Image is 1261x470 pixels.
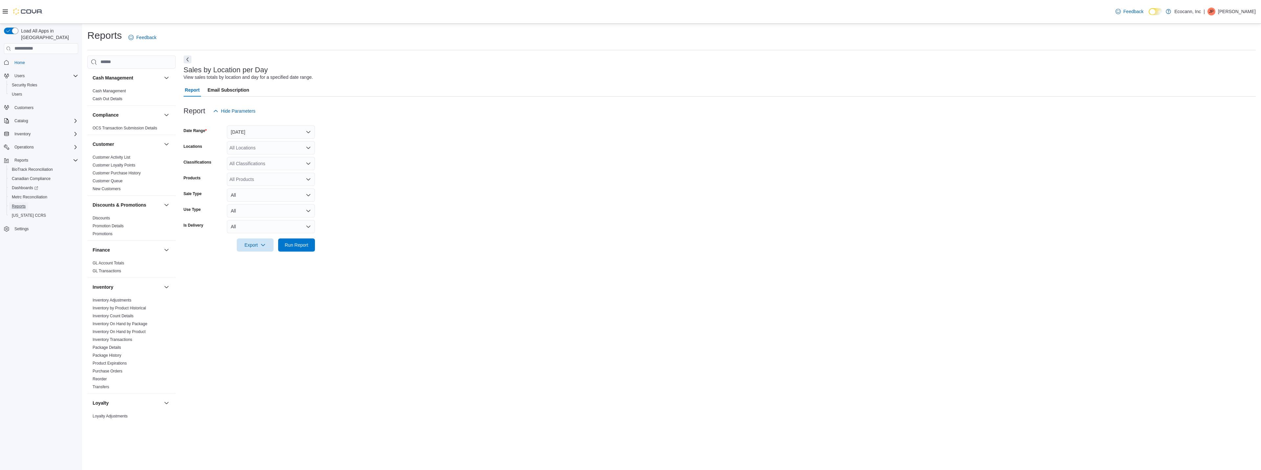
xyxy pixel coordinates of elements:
a: Dashboards [9,184,41,192]
span: GL Account Totals [93,260,124,266]
button: Compliance [93,112,161,118]
label: Is Delivery [184,223,203,228]
button: Open list of options [306,177,311,182]
a: Customers [12,104,36,112]
span: Export [241,238,270,252]
span: OCS Transaction Submission Details [93,125,157,131]
button: Home [1,58,81,67]
a: Cash Management [93,89,126,93]
h3: Compliance [93,112,119,118]
button: Reports [12,156,31,164]
span: BioTrack Reconciliation [9,166,78,173]
span: Feedback [136,34,156,41]
a: Canadian Compliance [9,175,53,183]
button: Cash Management [163,74,170,82]
span: JP [1209,8,1214,15]
h3: Report [184,107,205,115]
button: All [227,204,315,217]
button: Compliance [163,111,170,119]
a: Settings [12,225,31,233]
span: Inventory Adjustments [93,298,131,303]
p: [PERSON_NAME] [1218,8,1256,15]
span: Cash Management [93,88,126,94]
span: Customer Purchase History [93,170,141,176]
span: Report [185,83,200,97]
a: Users [9,90,25,98]
button: Operations [12,143,36,151]
a: Package History [93,353,121,358]
a: GL Account Totals [93,261,124,265]
button: [US_STATE] CCRS [7,211,81,220]
span: Loyalty Adjustments [93,414,128,419]
a: Inventory Adjustments [93,298,131,302]
label: Classifications [184,160,211,165]
label: Use Type [184,207,201,212]
span: Operations [12,143,78,151]
span: Inventory On Hand by Package [93,321,147,326]
h3: Discounts & Promotions [93,202,146,208]
span: Purchase Orders [93,369,122,374]
button: All [227,189,315,202]
a: Inventory Transactions [93,337,132,342]
button: Export [237,238,274,252]
a: Feedback [126,31,159,44]
span: Settings [12,225,78,233]
button: Finance [93,247,161,253]
a: Customer Activity List [93,155,130,160]
span: Washington CCRS [9,212,78,219]
a: Discounts [93,216,110,220]
label: Sale Type [184,191,202,196]
a: Customer Loyalty Points [93,163,135,168]
a: Transfers [93,385,109,389]
a: Inventory Count Details [93,314,134,318]
span: Customers [12,103,78,112]
button: Hide Parameters [210,104,258,118]
button: Customer [93,141,161,147]
a: Cash Out Details [93,97,122,101]
span: Promotion Details [93,223,124,229]
button: [DATE] [227,125,315,139]
span: Inventory [12,130,78,138]
span: Reports [12,156,78,164]
a: BioTrack Reconciliation [9,166,55,173]
button: Users [1,71,81,80]
span: Users [9,90,78,98]
span: Users [12,92,22,97]
button: Open list of options [306,161,311,166]
div: Finance [87,259,176,278]
span: Security Roles [9,81,78,89]
a: Promotion Details [93,224,124,228]
h3: Customer [93,141,114,147]
h3: Inventory [93,284,113,290]
button: Cash Management [93,75,161,81]
a: Purchase Orders [93,369,122,373]
div: Customer [87,153,176,195]
span: Catalog [12,117,78,125]
span: Reorder [93,376,107,382]
span: Customers [14,105,33,110]
button: Inventory [93,284,161,290]
div: Loyalty [87,412,176,431]
span: [US_STATE] CCRS [12,213,46,218]
div: View sales totals by location and day for a specified date range. [184,74,313,81]
button: Discounts & Promotions [163,201,170,209]
span: Users [14,73,25,78]
a: New Customers [93,187,121,191]
a: Inventory On Hand by Package [93,322,147,326]
a: Promotions [93,232,113,236]
a: Loyalty Adjustments [93,414,128,418]
span: Inventory [14,131,31,137]
a: Product Expirations [93,361,127,366]
span: Email Subscription [208,83,249,97]
span: Customer Loyalty Points [93,163,135,168]
span: Load All Apps in [GEOGRAPHIC_DATA] [18,28,78,41]
input: Dark Mode [1149,8,1162,15]
div: Discounts & Promotions [87,214,176,240]
label: Date Range [184,128,207,133]
span: Canadian Compliance [9,175,78,183]
h3: Finance [93,247,110,253]
a: Dashboards [7,183,81,192]
span: Dashboards [12,185,38,190]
